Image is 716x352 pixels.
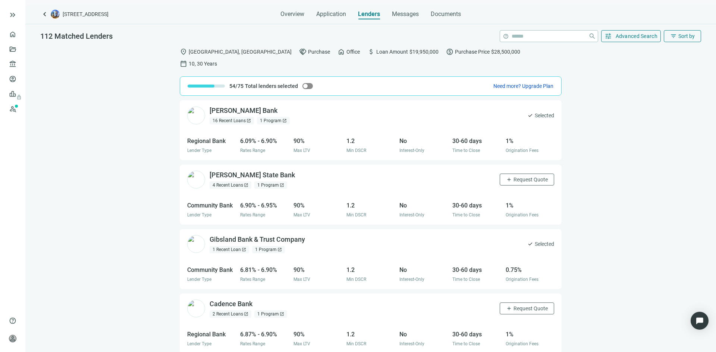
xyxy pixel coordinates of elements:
[187,212,211,218] span: Lender Type
[399,330,448,339] div: No
[367,48,439,56] div: Loan Amount
[293,201,342,210] div: 90%
[506,177,512,183] span: add
[187,341,211,346] span: Lender Type
[446,48,453,56] span: paid
[210,299,252,309] div: Cadence Bank
[187,171,205,188] img: 2721b11f-c5c1-4117-933d-4f1a949d556f
[506,201,554,210] div: 1%
[40,32,113,41] span: 112 Matched Lenders
[358,10,380,18] span: Lenders
[399,277,424,282] span: Interest-Only
[346,136,395,146] div: 1.2
[670,33,677,39] span: filter_list
[244,312,248,316] span: open_in_new
[254,181,287,189] div: 1 Program
[210,310,251,318] div: 2 Recent Loans
[664,30,701,42] button: filter_listSort by
[240,265,289,275] div: 6.81% - 6.90%
[63,10,109,18] span: [STREET_ADDRESS]
[187,148,211,153] span: Lender Type
[506,265,554,275] div: 0.75%
[506,148,538,153] span: Origination Fees
[493,83,553,89] span: Need more? Upgrade Plan
[240,148,265,153] span: Rates Range
[367,48,375,56] span: attach_money
[246,118,251,123] span: open_in_new
[346,48,360,56] span: Office
[245,82,298,90] span: Total lenders selected
[9,317,16,324] span: help
[280,312,284,316] span: open_in_new
[240,330,289,339] div: 6.87% - 6.90%
[293,330,342,339] div: 90%
[210,181,251,189] div: 4 Recent Loans
[254,310,287,318] div: 1 Program
[452,212,480,218] span: Time to Close
[452,330,501,339] div: 30-60 days
[431,10,461,18] span: Documents
[189,60,217,68] span: 10, 30 Years
[399,212,424,218] span: Interest-Only
[514,305,548,311] span: Request Quote
[189,48,292,56] span: [GEOGRAPHIC_DATA], [GEOGRAPHIC_DATA]
[346,212,366,218] span: Min DSCR
[280,10,304,18] span: Overview
[244,183,248,187] span: open_in_new
[293,212,310,218] span: Max LTV
[240,212,265,218] span: Rates Range
[691,312,709,330] div: Open Intercom Messenger
[210,171,295,180] div: [PERSON_NAME] State Bank
[399,265,448,275] div: No
[506,277,538,282] span: Origination Fees
[293,136,342,146] div: 90%
[210,117,254,124] div: 16 Recent Loans
[9,335,16,342] span: person
[399,136,448,146] div: No
[446,48,520,56] div: Purchase Price
[280,183,284,187] span: open_in_new
[506,330,554,339] div: 1%
[500,174,554,185] button: addRequest Quote
[346,277,366,282] span: Min DSCR
[678,33,695,39] span: Sort by
[503,34,509,39] span: help
[180,60,187,67] span: calendar_today
[257,117,290,124] div: 1 Program
[8,10,17,19] button: keyboard_double_arrow_right
[187,107,205,124] img: 49685211-15f8-4bb4-bae5-62549cb44a83.png
[242,247,246,252] span: open_in_new
[452,265,501,275] div: 30-60 days
[514,177,548,183] span: Request Quote
[51,10,60,19] img: deal-logo
[277,247,282,252] span: open_in_new
[491,48,520,56] span: $28,500,000
[252,246,285,253] div: 1 Program
[346,341,366,346] span: Min DSCR
[535,111,554,120] span: Selected
[452,277,480,282] span: Time to Close
[452,136,501,146] div: 30-60 days
[346,330,395,339] div: 1.2
[187,277,211,282] span: Lender Type
[240,136,289,146] div: 6.09% - 6.90%
[180,48,187,56] span: location_on
[346,201,395,210] div: 1.2
[500,302,554,314] button: addRequest Quote
[493,82,554,90] button: Need more? Upgrade Plan
[40,10,49,19] a: keyboard_arrow_left
[282,118,287,123] span: open_in_new
[240,201,289,210] div: 6.90% - 6.95%
[210,246,249,253] div: 1 Recent Loan
[240,277,265,282] span: Rates Range
[506,305,512,311] span: add
[506,136,554,146] div: 1%
[346,265,395,275] div: 1.2
[210,235,305,244] div: Gibsland Bank & Trust Company
[210,106,277,115] div: [PERSON_NAME] Bank
[392,10,419,18] span: Messages
[187,201,236,210] div: Community Bank
[527,112,533,118] span: check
